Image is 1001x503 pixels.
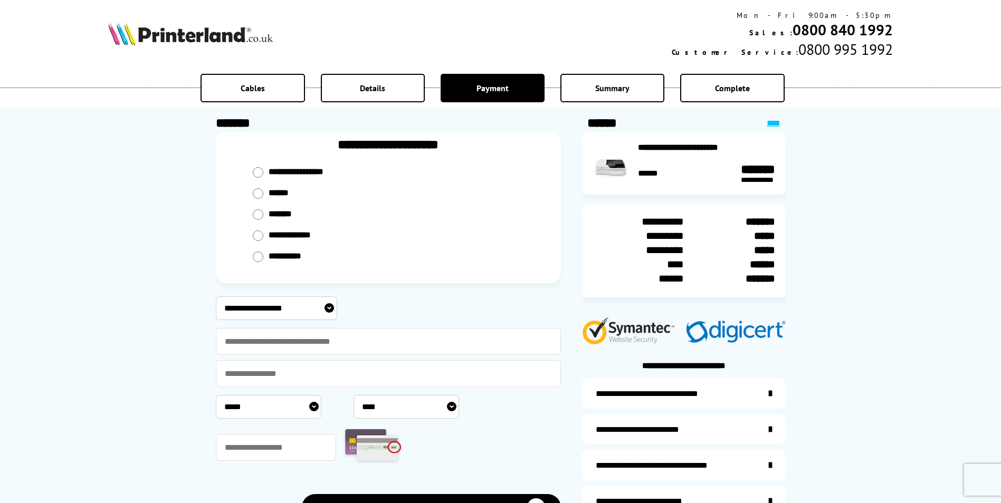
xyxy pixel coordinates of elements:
span: Summary [595,83,630,93]
a: additional-ink [582,379,786,408]
img: Printerland Logo [108,22,273,45]
span: 0800 995 1992 [798,40,893,59]
span: Cables [241,83,265,93]
a: items-arrive [582,414,786,444]
a: additional-cables [582,450,786,480]
span: Complete [715,83,750,93]
a: 0800 840 1992 [793,20,893,40]
span: Sales: [749,28,793,37]
span: Customer Service: [672,47,798,57]
span: Payment [476,83,509,93]
div: Mon - Fri 9:00am - 5:30pm [672,11,893,20]
span: Details [360,83,385,93]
